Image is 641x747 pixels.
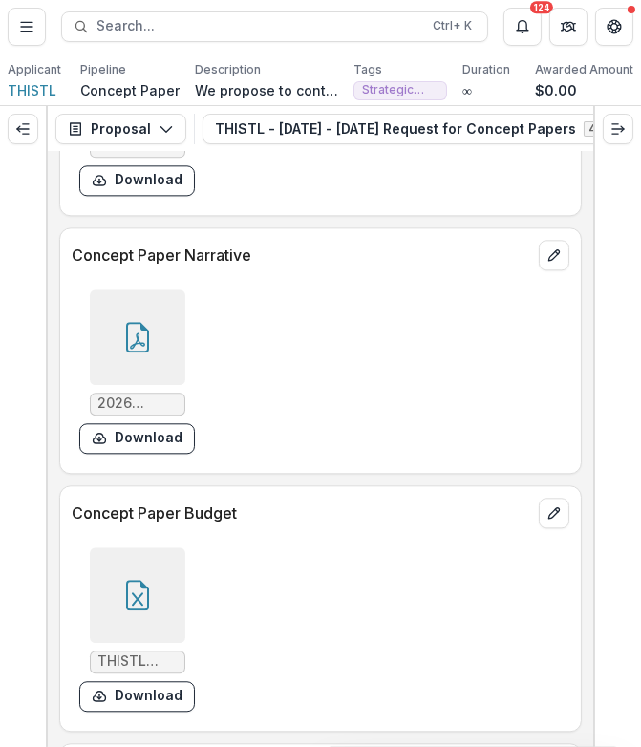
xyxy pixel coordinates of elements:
[8,80,56,100] a: THISTL
[72,244,531,267] p: Concept Paper Narrative
[61,11,488,42] button: Search...
[79,681,195,712] button: download-form-response
[79,289,195,454] div: 2026 THISTL MFH Health Equity Concept paper narrative - Google Docs.pdfdownload-form-response
[549,8,588,46] button: Partners
[503,8,542,46] button: Notifications
[98,395,177,412] span: 2026 THISTL MFH Health Equity Concept paper narrative - Google Docs.pdf
[79,547,195,712] div: THISTL Health-Equity-Fund-Concept-Paper-Budget.xlsxdownload-form-response
[8,114,38,144] button: Expand left
[429,15,476,36] div: Ctrl + K
[353,61,382,78] p: Tags
[96,18,421,34] span: Search...
[535,61,633,78] p: Awarded Amount
[8,8,46,46] button: Toggle Menu
[79,423,195,454] button: download-form-response
[195,80,338,100] p: We propose to continue our vital work of building a coalition of organizations working to create ...
[80,80,180,100] p: Concept Paper
[603,114,633,144] button: Expand right
[203,114,636,144] button: THISTL - [DATE] - [DATE] Request for Concept Papers4
[80,61,126,78] p: Pipeline
[98,653,177,670] span: THISTL Health-Equity-Fund-Concept-Paper-Budget.xlsx
[79,165,195,196] button: download-form-response
[530,1,553,14] div: 124
[595,8,633,46] button: Get Help
[55,114,186,144] button: Proposal
[539,240,569,270] button: edit
[362,83,438,96] span: Strategic Relationships - Health Equity Fund
[72,502,531,524] p: Concept Paper Budget
[535,80,577,100] p: $0.00
[8,61,61,78] p: Applicant
[462,80,472,100] p: ∞
[195,61,261,78] p: Description
[539,498,569,528] button: edit
[462,61,510,78] p: Duration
